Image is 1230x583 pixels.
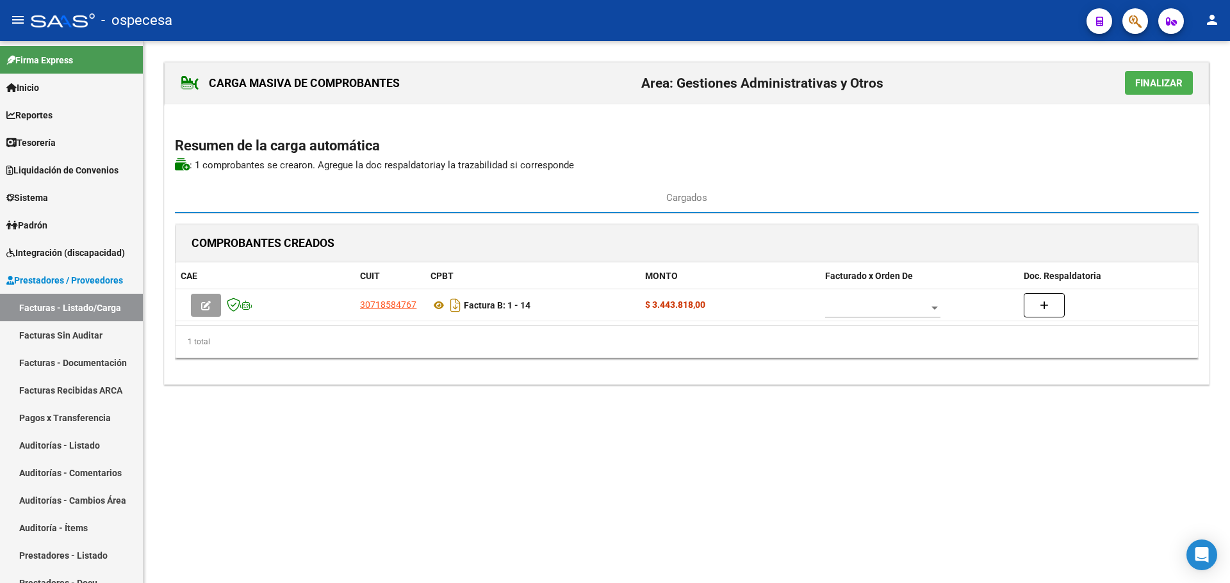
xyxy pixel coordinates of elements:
[10,12,26,28] mat-icon: menu
[641,71,883,95] h2: Area: Gestiones Administrativas y Otros
[820,262,1019,290] datatable-header-cell: Facturado x Orden De
[666,191,707,205] span: Cargados
[1204,12,1220,28] mat-icon: person
[6,273,123,287] span: Prestadores / Proveedores
[360,271,380,281] span: CUIT
[176,326,1198,358] div: 1 total
[355,262,425,290] datatable-header-cell: CUIT
[425,262,640,290] datatable-header-cell: CPBT
[181,271,197,281] span: CAE
[6,108,53,122] span: Reportes
[1125,71,1193,95] button: Finalizar
[6,53,73,67] span: Firma Express
[464,300,530,310] strong: Factura B: 1 - 14
[192,233,334,253] h1: COMPROBANTES CREADOS
[176,262,355,290] datatable-header-cell: CAE
[441,159,574,171] span: y la trazabilidad si corresponde
[101,6,172,35] span: - ospecesa
[1135,77,1183,89] span: Finalizar
[645,271,678,281] span: MONTO
[6,246,125,260] span: Integración (discapacidad)
[430,271,454,281] span: CPBT
[640,262,819,290] datatable-header-cell: MONTO
[360,299,416,310] span: 30718584767
[6,136,56,150] span: Tesorería
[1186,539,1217,570] div: Open Intercom Messenger
[1019,262,1198,290] datatable-header-cell: Doc. Respaldatoria
[175,158,1199,172] p: : 1 comprobantes se crearon. Agregue la doc respaldatoria
[645,299,705,310] strong: $ 3.443.818,00
[1024,271,1101,281] span: Doc. Respaldatoria
[447,295,464,315] i: Descargar documento
[6,81,39,95] span: Inicio
[6,163,119,177] span: Liquidación de Convenios
[181,73,400,93] h1: CARGA MASIVA DE COMPROBANTES
[175,134,1199,158] h2: Resumen de la carga automática
[6,218,47,232] span: Padrón
[6,191,48,205] span: Sistema
[825,271,913,281] span: Facturado x Orden De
